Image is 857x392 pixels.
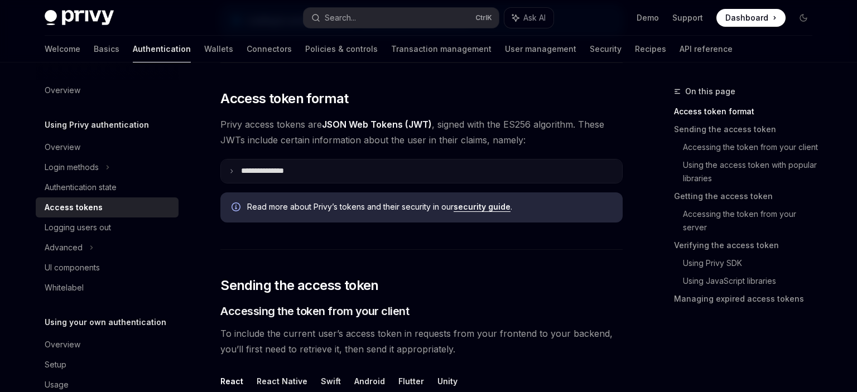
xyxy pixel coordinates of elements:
a: Accessing the token from your server [683,205,821,236]
a: Sending the access token [674,120,821,138]
span: Privy access tokens are , signed with the ES256 algorithm. These JWTs include certain information... [220,117,623,148]
span: On this page [685,85,735,98]
a: Setup [36,355,179,375]
span: To include the current user’s access token in requests from your frontend to your backend, you’ll... [220,326,623,357]
div: Whitelabel [45,281,84,294]
a: Authentication state [36,177,179,197]
a: Dashboard [716,9,786,27]
a: Getting the access token [674,187,821,205]
a: Accessing the token from your client [683,138,821,156]
a: Connectors [247,36,292,62]
a: security guide [454,202,511,212]
span: Accessing the token from your client [220,303,409,319]
a: UI components [36,258,179,278]
h5: Using your own authentication [45,316,166,329]
button: Search...CtrlK [304,8,499,28]
img: dark logo [45,10,114,26]
a: Access tokens [36,197,179,217]
span: Ctrl K [475,13,492,22]
span: Sending the access token [220,277,379,294]
a: Support [672,12,703,23]
a: Security [590,36,622,62]
a: Wallets [204,36,233,62]
a: Basics [94,36,119,62]
div: Overview [45,141,80,154]
span: Access token format [220,90,349,108]
a: Overview [36,137,179,157]
a: Authentication [133,36,191,62]
a: Welcome [45,36,80,62]
a: Overview [36,335,179,355]
button: Ask AI [504,8,553,28]
a: Recipes [635,36,666,62]
a: Transaction management [391,36,492,62]
a: API reference [680,36,733,62]
div: Overview [45,338,80,351]
a: Logging users out [36,217,179,238]
a: Whitelabel [36,278,179,298]
a: Overview [36,80,179,100]
a: Managing expired access tokens [674,290,821,308]
a: User management [505,36,576,62]
div: Advanced [45,241,83,254]
div: Setup [45,358,66,371]
span: Ask AI [523,12,546,23]
div: Access tokens [45,201,103,214]
div: Logging users out [45,221,111,234]
div: Search... [325,11,356,25]
span: Dashboard [725,12,768,23]
a: Policies & controls [305,36,378,62]
span: Read more about Privy’s tokens and their security in our . [247,201,612,212]
div: Usage [45,378,69,391]
div: UI components [45,261,100,274]
div: Authentication state [45,181,117,194]
a: Using JavaScript libraries [683,272,821,290]
a: Access token format [674,103,821,120]
h5: Using Privy authentication [45,118,149,132]
a: Verifying the access token [674,236,821,254]
button: Toggle dark mode [795,9,812,27]
a: JSON Web Tokens (JWT) [322,119,432,130]
svg: Info [232,202,243,214]
a: Using Privy SDK [683,254,821,272]
a: Demo [637,12,659,23]
a: Using the access token with popular libraries [683,156,821,187]
div: Login methods [45,161,99,174]
div: Overview [45,84,80,97]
